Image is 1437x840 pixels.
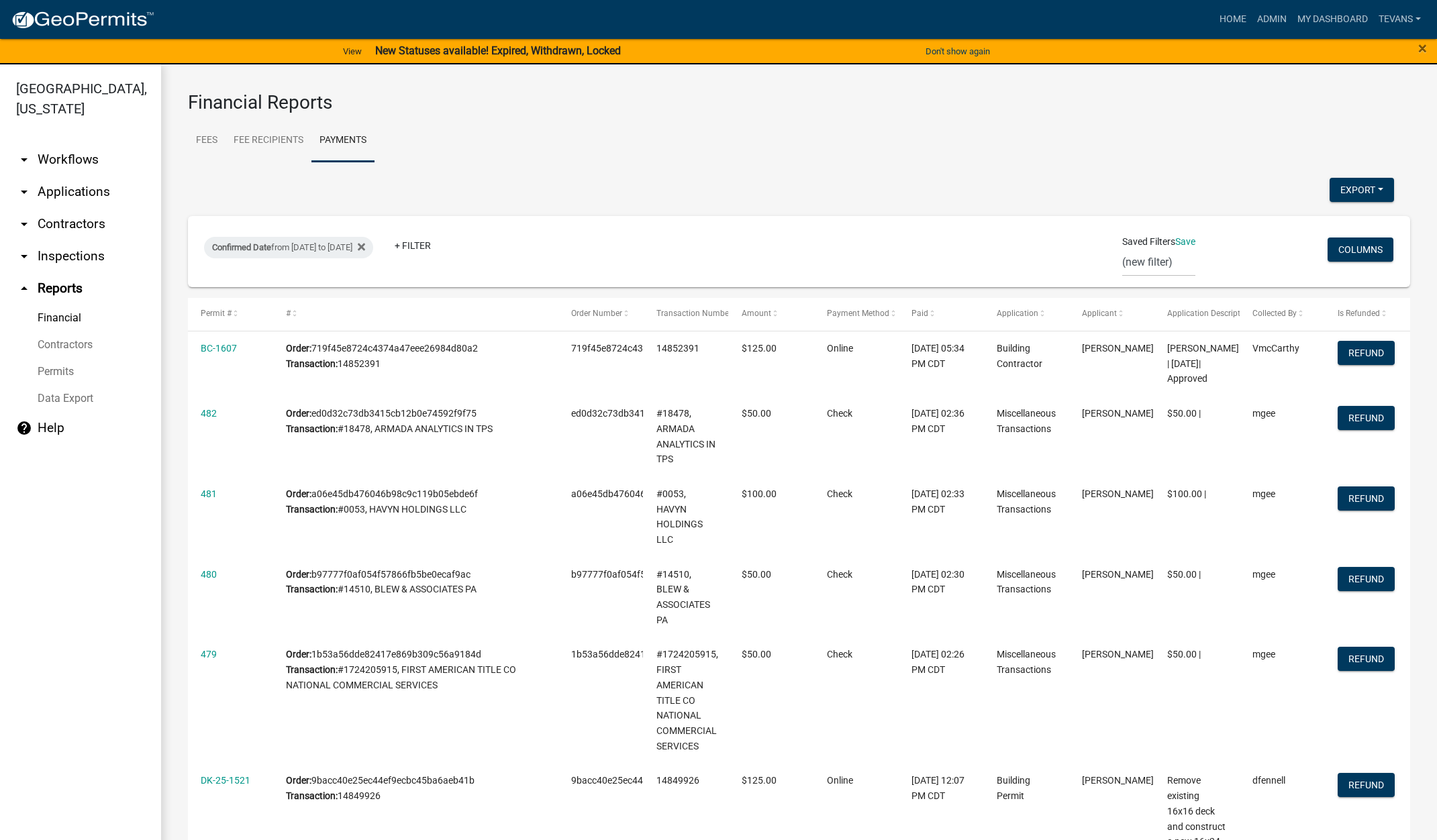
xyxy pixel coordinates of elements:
b: Transaction: [286,358,338,369]
a: 481 [201,488,217,499]
b: Order: [286,649,311,660]
span: b97777f0af054f57866fb5be0ecaf9ac [571,569,730,580]
span: Building Permit [997,775,1030,801]
span: Check [827,408,852,419]
span: mgee [1252,649,1275,660]
b: Order: [286,569,311,580]
datatable-header-cell: Applicant [1069,298,1154,330]
span: Monica Gee [1082,408,1154,419]
div: 9bacc40e25ec44ef9ecbc45ba6aeb41b 14849926 [286,773,545,804]
span: Monica Gee [1082,488,1154,499]
datatable-header-cell: Amount [728,298,813,330]
datatable-header-cell: Order Number [558,298,644,330]
span: $50.00 [742,408,771,419]
span: # [286,309,291,318]
a: Payments [311,119,375,162]
wm-modal-confirm: Refund Payment [1338,574,1395,585]
div: [DATE] 02:36 PM CDT [911,406,971,437]
a: Fee Recipients [226,119,311,162]
div: from [DATE] to [DATE] [204,237,373,258]
span: Is Refunded [1338,309,1380,318]
div: [DATE] 12:07 PM CDT [911,773,971,804]
span: Diane Fennell [1082,775,1154,786]
span: 9bacc40e25ec44ef9ecbc45ba6aeb41b [571,775,734,786]
datatable-header-cell: Application Description [1154,298,1240,330]
div: 719f45e8724c4374a47eee26984d80a2 14852391 [286,341,545,372]
wm-modal-confirm: Refund Payment [1338,413,1395,424]
button: Refund [1338,486,1395,511]
button: Close [1418,40,1427,56]
b: Transaction: [286,584,338,594]
a: + Filter [384,233,442,258]
div: ed0d32c73db3415cb12b0e74592f9f75 #18478, ARMADA ANALYTICS IN TPS [286,406,545,437]
datatable-header-cell: # [273,298,558,330]
span: Online [827,343,853,354]
div: [DATE] 02:26 PM CDT [911,647,971,678]
div: [DATE] 05:34 PM CDT [911,341,971,372]
i: arrow_drop_up [16,280,32,297]
div: [DATE] 02:30 PM CDT [911,567,971,598]
span: 719f45e8724c4374a47eee26984d80a2 [571,343,738,354]
span: 1b53a56dde82417e869b309c56a9184d [571,649,741,660]
a: View [338,40,367,62]
span: $100.00 [742,488,777,499]
b: Order: [286,488,311,499]
b: Order: [286,408,311,419]
span: × [1418,39,1427,58]
b: Transaction: [286,504,338,515]
h3: Financial Reports [188,91,1410,114]
datatable-header-cell: Paid [899,298,984,330]
a: tevans [1373,7,1426,32]
strong: New Statuses available! Expired, Withdrawn, Locked [375,44,621,57]
b: Transaction: [286,790,338,801]
i: help [16,420,32,436]
b: Order: [286,775,311,786]
b: Transaction: [286,423,338,434]
span: $50.00 | [1167,649,1201,660]
span: $50.00 | [1167,569,1201,580]
datatable-header-cell: Application [984,298,1069,330]
datatable-header-cell: Collected By [1240,298,1325,330]
span: Transaction Number [656,309,732,318]
button: Don't show again [920,40,995,62]
a: Save [1175,236,1195,247]
span: Check [827,649,852,660]
wm-modal-confirm: Refund Payment [1338,655,1395,666]
span: $50.00 [742,649,771,660]
span: mgee [1252,569,1275,580]
wm-modal-confirm: Refund Payment [1338,494,1395,505]
span: Monica Gee [1082,649,1154,660]
span: Building Contractor [997,343,1042,369]
span: Online [827,775,853,786]
button: Columns [1328,238,1393,262]
span: $50.00 | [1167,408,1201,419]
span: Application [997,309,1038,318]
datatable-header-cell: Is Refunded [1325,298,1410,330]
button: Refund [1338,341,1395,365]
span: Applicant [1082,309,1117,318]
span: Check [827,569,852,580]
b: Order: [286,343,311,354]
a: 480 [201,569,217,580]
span: #1724205915, FIRST AMERICAN TITLE CO NATIONAL COMMERCIAL SERVICES [656,649,718,751]
a: DK-25-1521 [201,775,250,786]
i: arrow_drop_down [16,248,32,264]
span: Monica Gee [1082,569,1154,580]
div: b97777f0af054f57866fb5be0ecaf9ac #14510, BLEW & ASSOCIATES PA [286,567,545,598]
span: #0053, HAVYN HOLDINGS LLC [656,488,703,545]
span: Miscellaneous Transactions [997,649,1056,675]
span: Check [827,488,852,499]
div: 1b53a56dde82417e869b309c56a9184d #1724205915, FIRST AMERICAN TITLE CO NATIONAL COMMERCIAL SERVICES [286,647,545,692]
button: Refund [1338,647,1395,671]
span: $125.00 [742,343,777,354]
span: a06e45db476046b98c9c119b05ebde6f [571,488,738,499]
span: 14852391 [656,343,699,354]
a: 482 [201,408,217,419]
span: Collected By [1252,309,1297,318]
div: [DATE] 02:33 PM CDT [911,486,971,517]
datatable-header-cell: Payment Method [813,298,899,330]
span: #14510, BLEW & ASSOCIATES PA [656,569,710,625]
datatable-header-cell: Transaction Number [643,298,728,330]
span: Saved Filters [1122,235,1175,249]
a: Admin [1252,7,1292,32]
